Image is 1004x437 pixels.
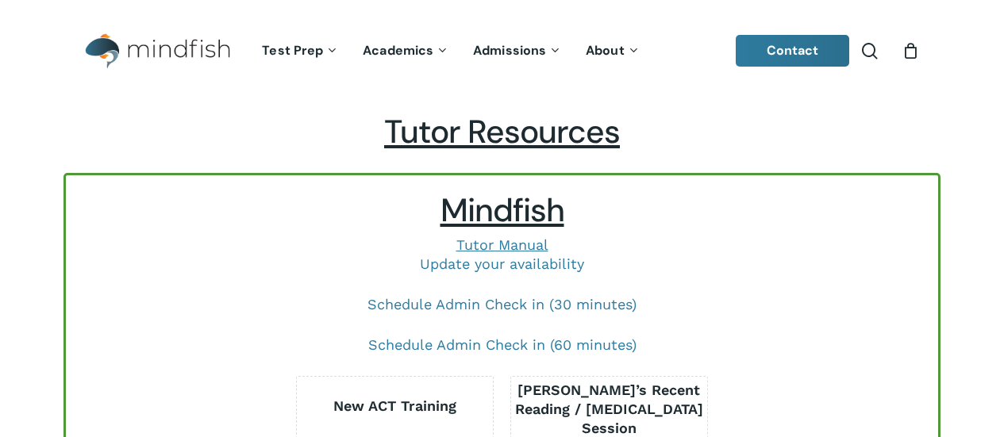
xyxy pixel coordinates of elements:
[420,255,584,272] a: Update your availability
[586,42,625,59] span: About
[367,296,637,312] a: Schedule Admin Check in (30 minutes)
[63,21,941,81] header: Main Menu
[456,236,548,253] a: Tutor Manual
[473,42,546,59] span: Admissions
[363,42,433,59] span: Academics
[736,35,850,67] a: Contact
[368,336,637,353] a: Schedule Admin Check in (60 minutes)
[333,397,456,414] b: New ACT Training
[250,44,351,58] a: Test Prep
[767,42,819,59] span: Contact
[461,44,574,58] a: Admissions
[440,190,564,232] span: Mindfish
[262,42,323,59] span: Test Prep
[384,111,620,153] span: Tutor Resources
[515,381,703,436] b: [PERSON_NAME]’s Recent Reading / [MEDICAL_DATA] Session
[574,44,652,58] a: About
[250,21,652,81] nav: Main Menu
[351,44,461,58] a: Academics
